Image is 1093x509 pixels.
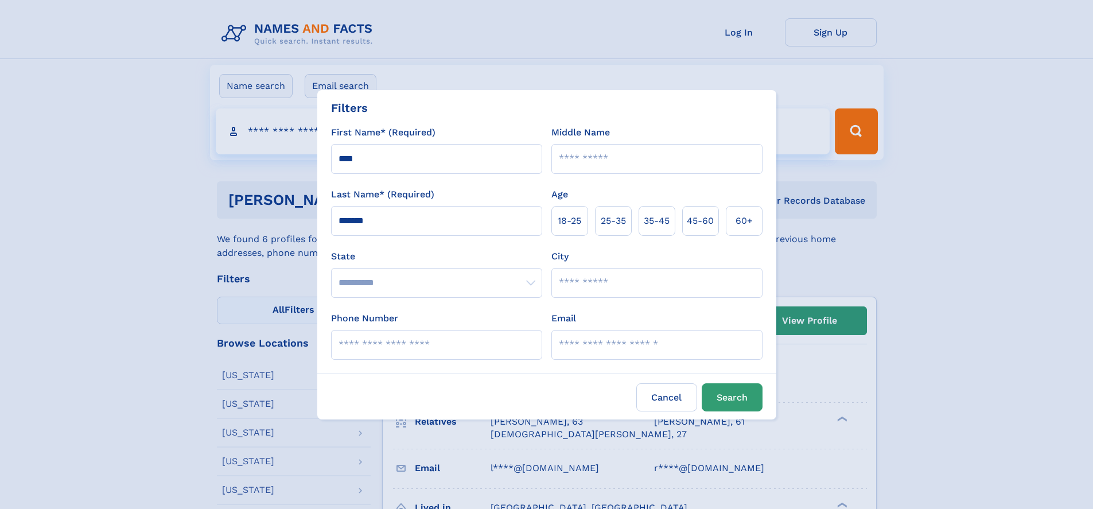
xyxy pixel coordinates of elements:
[702,383,763,411] button: Search
[331,99,368,116] div: Filters
[331,126,435,139] label: First Name* (Required)
[558,214,581,228] span: 18‑25
[551,312,576,325] label: Email
[551,250,569,263] label: City
[644,214,670,228] span: 35‑45
[331,312,398,325] label: Phone Number
[551,188,568,201] label: Age
[636,383,697,411] label: Cancel
[687,214,714,228] span: 45‑60
[601,214,626,228] span: 25‑35
[331,250,542,263] label: State
[331,188,434,201] label: Last Name* (Required)
[736,214,753,228] span: 60+
[551,126,610,139] label: Middle Name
